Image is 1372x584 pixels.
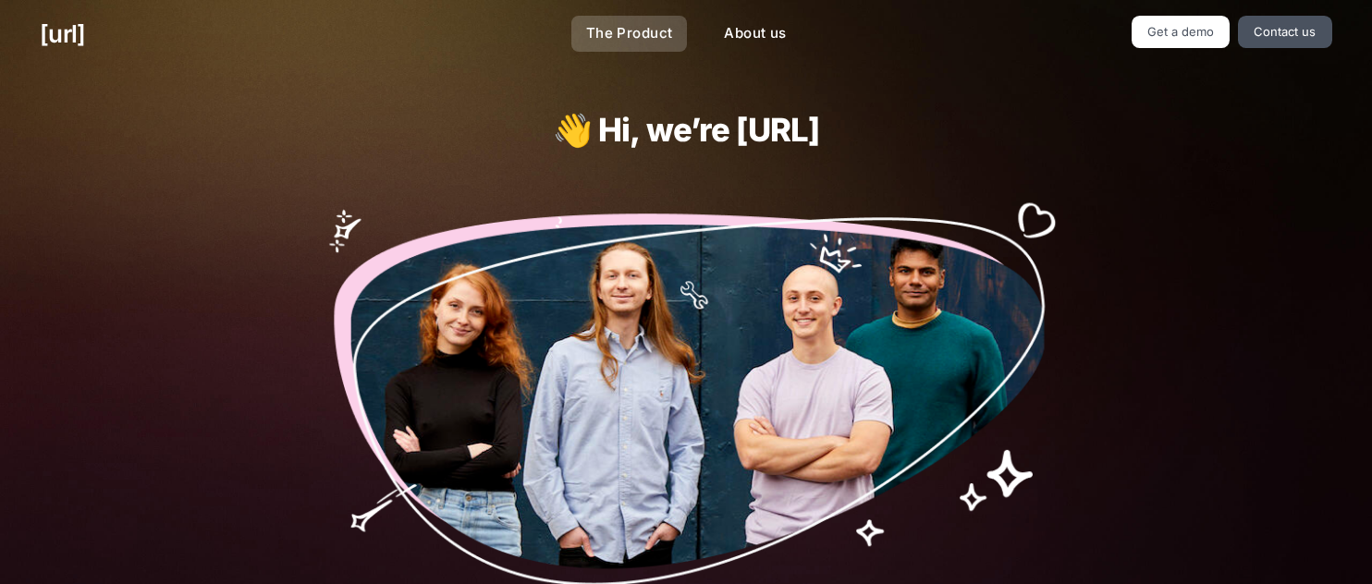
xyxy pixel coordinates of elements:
[709,16,801,52] a: About us
[40,16,85,52] a: [URL]
[571,16,688,52] a: The Product
[1238,16,1332,48] a: Contact us
[1132,16,1231,48] a: Get a demo
[384,112,988,148] h1: 👋 Hi, we’re [URL]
